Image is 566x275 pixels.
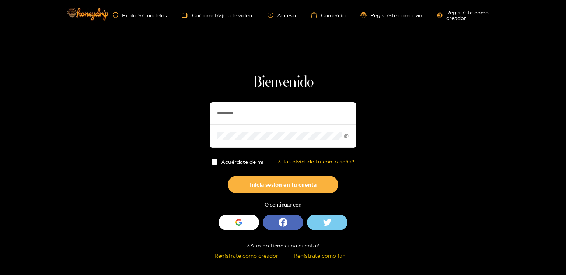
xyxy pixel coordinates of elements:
[446,10,489,21] font: Regístrate como creador
[214,253,278,258] font: Regístrate como creador
[182,12,192,18] span: cámara de vídeo
[370,13,422,18] font: Regístrate como fan
[247,243,319,248] font: ¿Aún no tienes una cuenta?
[113,12,167,18] a: Explorar modelos
[360,12,422,18] a: Regístrate como fan
[321,13,346,18] font: Comercio
[277,13,296,18] font: Acceso
[250,182,317,187] font: Inicia sesión en tu cuenta
[267,13,296,18] a: Acceso
[311,12,346,18] a: Comercio
[253,75,314,90] font: Bienvenido
[278,159,354,164] font: ¿Has olvidado tu contraseña?
[122,13,167,18] font: Explorar modelos
[294,253,346,258] font: Regístrate como fan
[437,10,504,21] a: Regístrate como creador
[265,201,301,208] font: O continuar con
[344,134,349,138] span: invisible para los ojos
[228,176,338,193] button: Inicia sesión en tu cuenta
[221,159,264,165] font: Acuérdate de mí
[182,12,252,18] a: Cortometrajes de vídeo
[192,13,252,18] font: Cortometrajes de vídeo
